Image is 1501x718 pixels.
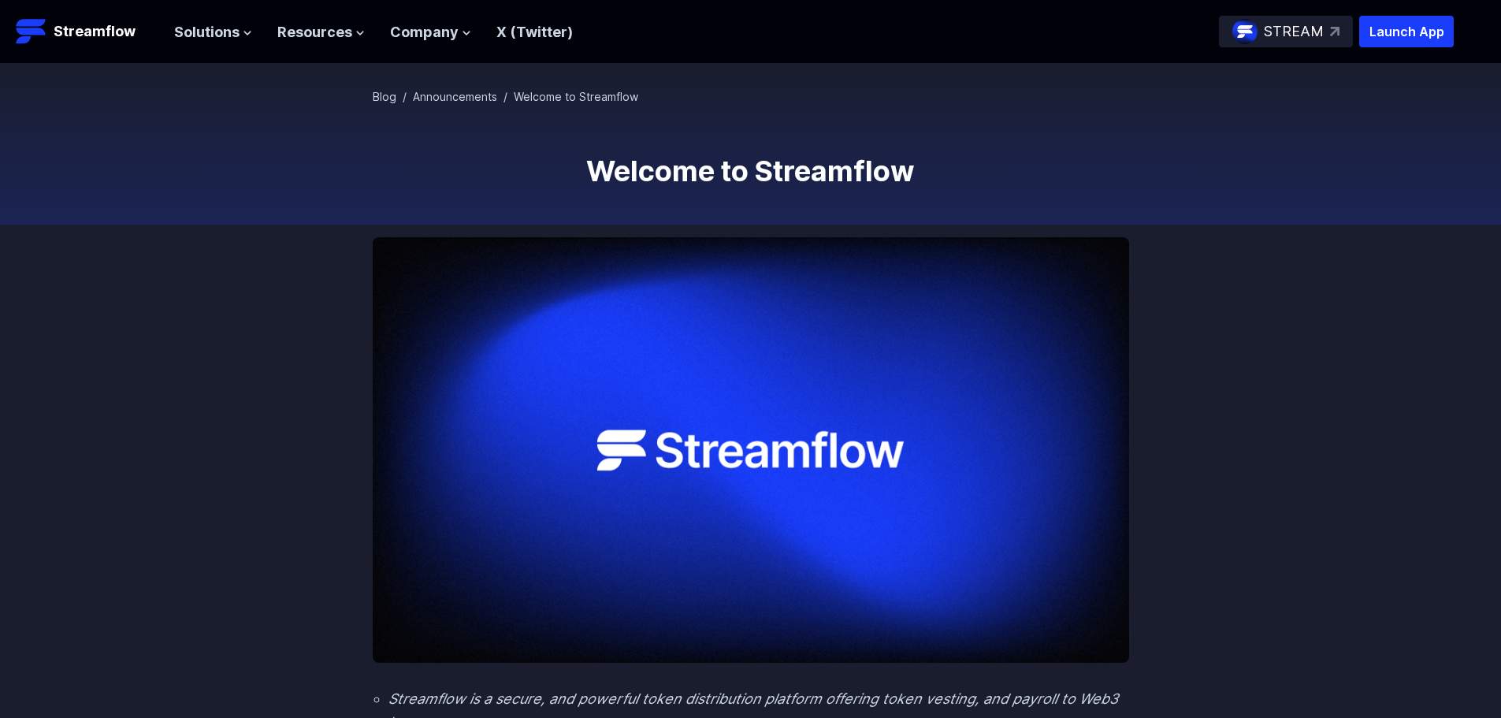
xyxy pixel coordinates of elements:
span: / [403,90,407,103]
p: STREAM [1264,20,1324,43]
a: Streamflow [16,16,158,47]
img: Welcome to Streamflow [373,237,1129,663]
button: Launch App [1359,16,1454,47]
a: Blog [373,90,396,103]
span: / [503,90,507,103]
img: Streamflow Logo [16,16,47,47]
img: streamflow-logo-circle.png [1232,19,1258,44]
button: Solutions [174,21,252,44]
button: Company [390,21,471,44]
h1: Welcome to Streamflow [373,155,1129,187]
a: X (Twitter) [496,24,573,40]
p: Streamflow [54,20,136,43]
span: Solutions [174,21,240,44]
span: Resources [277,21,352,44]
span: Company [390,21,459,44]
img: top-right-arrow.svg [1330,27,1339,36]
a: Announcements [413,90,497,103]
button: Resources [277,21,365,44]
a: STREAM [1219,16,1353,47]
span: Welcome to Streamflow [514,90,638,103]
